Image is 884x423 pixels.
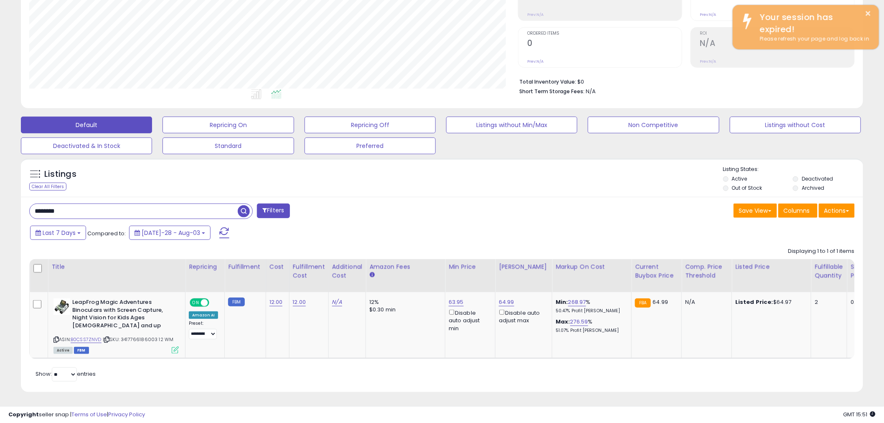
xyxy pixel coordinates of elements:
span: Last 7 Days [43,229,76,237]
div: Listed Price [735,262,808,271]
div: Disable auto adjust max [499,308,546,324]
span: N/A [586,87,596,95]
h5: Listings [44,168,76,180]
div: Min Price [449,262,492,271]
label: Out of Stock [732,184,762,191]
b: Min: [556,298,568,306]
div: $0.30 min [369,306,439,313]
div: $64.97 [735,298,805,306]
button: Columns [778,204,818,218]
label: Archived [802,184,824,191]
button: Standard [163,138,294,154]
div: Title [51,262,182,271]
div: Cost [269,262,286,271]
div: Amazon Fees [369,262,442,271]
a: 63.95 [449,298,464,306]
small: FBA [635,298,650,308]
small: Amazon Fees. [369,271,374,279]
b: LeapFrog Magic Adventures Binoculars with Screen Capture, Night Vision for Kids Ages [DEMOGRAPHIC... [72,298,174,331]
div: [PERSON_NAME] [499,262,549,271]
small: Prev: N/A [527,12,544,17]
span: ON [191,299,201,306]
div: 12% [369,298,439,306]
div: Comp. Price Threshold [685,262,728,280]
small: Prev: N/A [527,59,544,64]
div: Amazon AI [189,311,218,319]
b: Short Term Storage Fees: [519,88,584,95]
span: [DATE]-28 - Aug-03 [142,229,200,237]
span: Ordered Items [527,31,682,36]
button: Save View [734,204,777,218]
strong: Copyright [8,410,39,418]
button: Filters [257,204,290,218]
p: 50.47% Profit [PERSON_NAME] [556,308,625,314]
div: Please refresh your page and log back in [754,35,873,43]
h2: N/A [700,38,854,50]
a: Privacy Policy [108,410,145,418]
div: N/A [685,298,725,306]
b: Total Inventory Value: [519,78,576,85]
span: 2025-08-11 15:51 GMT [843,410,876,418]
span: FBM [74,347,89,354]
button: [DATE]-28 - Aug-03 [129,226,211,240]
b: Max: [556,318,570,326]
p: 51.07% Profit [PERSON_NAME] [556,328,625,334]
button: Repricing On [163,117,294,133]
div: Preset: [189,321,218,339]
small: Prev: N/A [700,12,716,17]
div: ASIN: [53,298,179,353]
div: Disable auto adjust min [449,308,489,332]
a: 12.00 [269,298,283,306]
span: Compared to: [87,229,126,237]
a: B0CSS7ZNVD [71,336,102,343]
div: Displaying 1 to 1 of 1 items [788,247,855,255]
div: Markup on Cost [556,262,628,271]
div: % [556,318,625,334]
a: 276.59 [570,318,588,326]
div: Ship Price [851,262,867,280]
button: Deactivated & In Stock [21,138,152,154]
a: 12.00 [293,298,306,306]
span: Show: entries [36,370,96,378]
div: % [556,298,625,314]
span: All listings currently available for purchase on Amazon [53,347,73,354]
a: 64.99 [499,298,514,306]
p: Listing States: [723,166,863,173]
small: Prev: N/A [700,59,716,64]
label: Active [732,175,747,182]
span: ROI [700,31,854,36]
a: Terms of Use [71,410,107,418]
div: Clear All Filters [29,183,66,191]
span: OFF [208,299,221,306]
a: N/A [332,298,342,306]
button: Listings without Cost [730,117,861,133]
button: Repricing Off [305,117,436,133]
div: 2 [815,298,841,306]
div: Current Buybox Price [635,262,678,280]
h2: 0 [527,38,682,50]
div: Your session has expired! [754,11,873,35]
span: | SKU: 3417766186003 12 WM [103,336,173,343]
button: Preferred [305,138,436,154]
div: seller snap | | [8,411,145,419]
span: Columns [784,206,810,215]
th: The percentage added to the cost of goods (COGS) that forms the calculator for Min & Max prices. [552,259,632,292]
button: × [865,8,872,19]
button: Listings without Min/Max [446,117,577,133]
button: Default [21,117,152,133]
span: 64.99 [653,298,668,306]
b: Listed Price: [735,298,773,306]
button: Actions [819,204,855,218]
label: Deactivated [802,175,833,182]
a: 268.97 [568,298,586,306]
div: Fulfillable Quantity [815,262,843,280]
li: $0 [519,76,848,86]
button: Last 7 Days [30,226,86,240]
img: 41Kf0Be7gpL._SL40_.jpg [53,298,70,315]
div: Repricing [189,262,221,271]
small: FBM [228,298,244,306]
div: Fulfillment [228,262,262,271]
div: 0.00 [851,298,864,306]
button: Non Competitive [588,117,719,133]
div: Additional Cost [332,262,363,280]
